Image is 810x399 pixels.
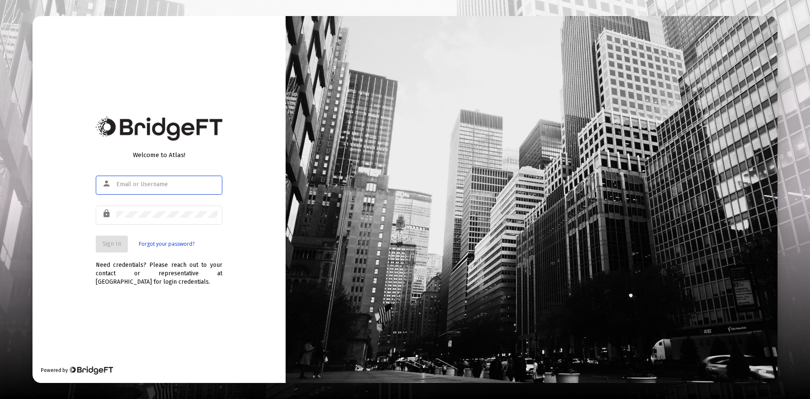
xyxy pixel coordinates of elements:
[96,117,222,141] img: Bridge Financial Technology Logo
[116,181,218,188] input: Email or Username
[96,236,128,252] button: Sign In
[96,252,222,286] div: Need credentials? Please reach out to your contact or representative at [GEOGRAPHIC_DATA] for log...
[102,209,112,219] mat-icon: lock
[139,240,194,248] a: Forgot your password?
[41,366,113,375] div: Powered by
[102,179,112,189] mat-icon: person
[103,240,121,247] span: Sign In
[69,366,113,375] img: Bridge Financial Technology Logo
[96,151,222,159] div: Welcome to Atlas!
